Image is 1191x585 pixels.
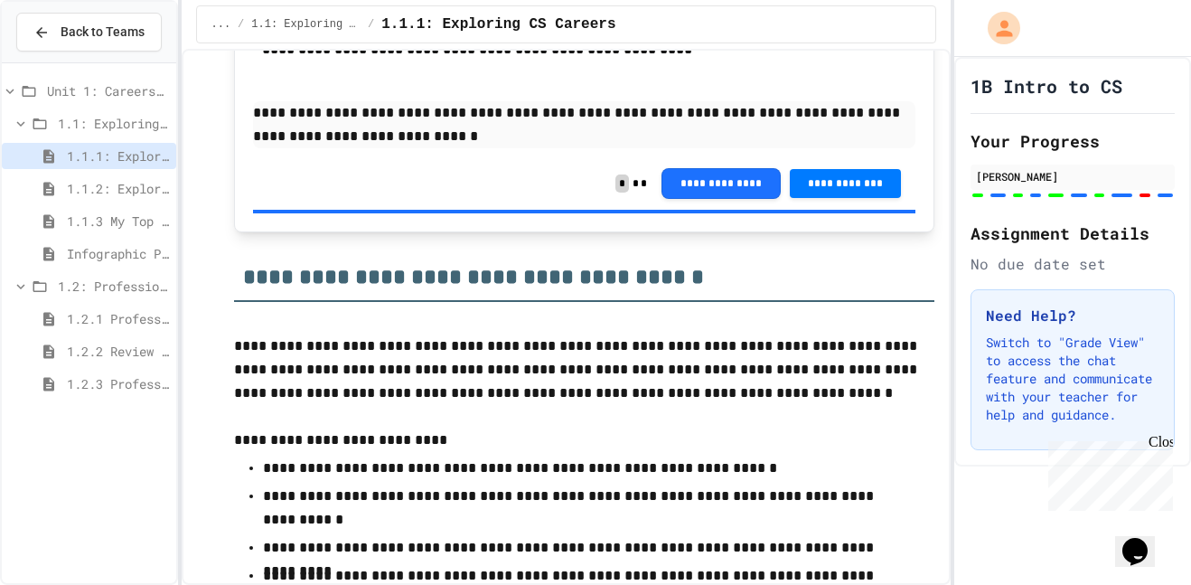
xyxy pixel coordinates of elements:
h3: Need Help? [986,305,1159,326]
span: ... [211,17,231,32]
span: 1.1.1: Exploring CS Careers [381,14,615,35]
span: 1.2: Professional Communication [58,277,169,296]
div: Chat with us now!Close [7,7,125,115]
div: My Account [969,7,1025,49]
div: [PERSON_NAME] [976,168,1169,184]
span: 1.2.2 Review - Professional Communication [67,342,169,361]
span: / [238,17,244,32]
span: 1.2.1 Professional Communication [67,309,169,328]
span: 1.1: Exploring CS Careers [58,114,169,133]
span: / [368,17,374,32]
span: 1.1.1: Exploring CS Careers [67,146,169,165]
span: 1.2.3 Professional Communication Challenge [67,374,169,393]
h1: 1B Intro to CS [971,73,1122,99]
iframe: chat widget [1115,513,1173,567]
button: Back to Teams [16,13,162,52]
span: 1.1.2: Exploring CS Careers - Review [67,179,169,198]
iframe: chat widget [1041,434,1173,511]
h2: Assignment Details [971,221,1175,246]
h2: Your Progress [971,128,1175,154]
span: 1.1: Exploring CS Careers [251,17,361,32]
span: Infographic Project: Your favorite CS [67,244,169,263]
span: Unit 1: Careers & Professionalism [47,81,169,100]
div: No due date set [971,253,1175,275]
span: Back to Teams [61,23,145,42]
p: Switch to "Grade View" to access the chat feature and communicate with your teacher for help and ... [986,334,1159,424]
span: 1.1.3 My Top 3 CS Careers! [67,212,169,231]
